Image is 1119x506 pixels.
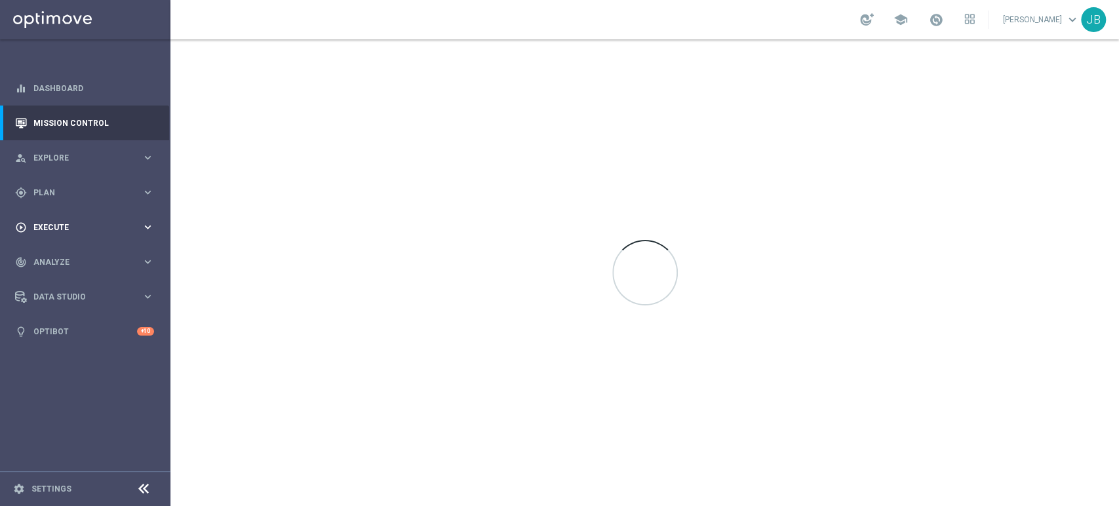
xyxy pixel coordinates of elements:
button: equalizer Dashboard [14,83,155,94]
i: track_changes [15,256,27,268]
div: Optibot [15,314,154,349]
div: +10 [137,327,154,336]
button: person_search Explore keyboard_arrow_right [14,153,155,163]
div: Analyze [15,256,142,268]
i: equalizer [15,83,27,94]
a: Settings [31,485,71,493]
a: Dashboard [33,71,154,106]
div: Dashboard [15,71,154,106]
i: play_circle_outline [15,222,27,233]
span: Execute [33,224,142,231]
i: keyboard_arrow_right [142,256,154,268]
i: settings [13,483,25,495]
span: school [893,12,908,27]
i: keyboard_arrow_right [142,290,154,303]
i: keyboard_arrow_right [142,221,154,233]
div: Execute [15,222,142,233]
i: person_search [15,152,27,164]
button: play_circle_outline Execute keyboard_arrow_right [14,222,155,233]
a: Optibot [33,314,137,349]
div: Data Studio [15,291,142,303]
span: Explore [33,154,142,162]
a: Mission Control [33,106,154,140]
button: Data Studio keyboard_arrow_right [14,292,155,302]
span: keyboard_arrow_down [1065,12,1080,27]
button: lightbulb Optibot +10 [14,326,155,337]
i: gps_fixed [15,187,27,199]
span: Plan [33,189,142,197]
div: Plan [15,187,142,199]
i: keyboard_arrow_right [142,151,154,164]
button: track_changes Analyze keyboard_arrow_right [14,257,155,267]
button: Mission Control [14,118,155,128]
a: [PERSON_NAME]keyboard_arrow_down [1002,10,1081,29]
span: Data Studio [33,293,142,301]
span: Analyze [33,258,142,266]
i: keyboard_arrow_right [142,186,154,199]
div: Explore [15,152,142,164]
button: gps_fixed Plan keyboard_arrow_right [14,187,155,198]
i: lightbulb [15,326,27,338]
div: Mission Control [15,106,154,140]
div: JB [1081,7,1106,32]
